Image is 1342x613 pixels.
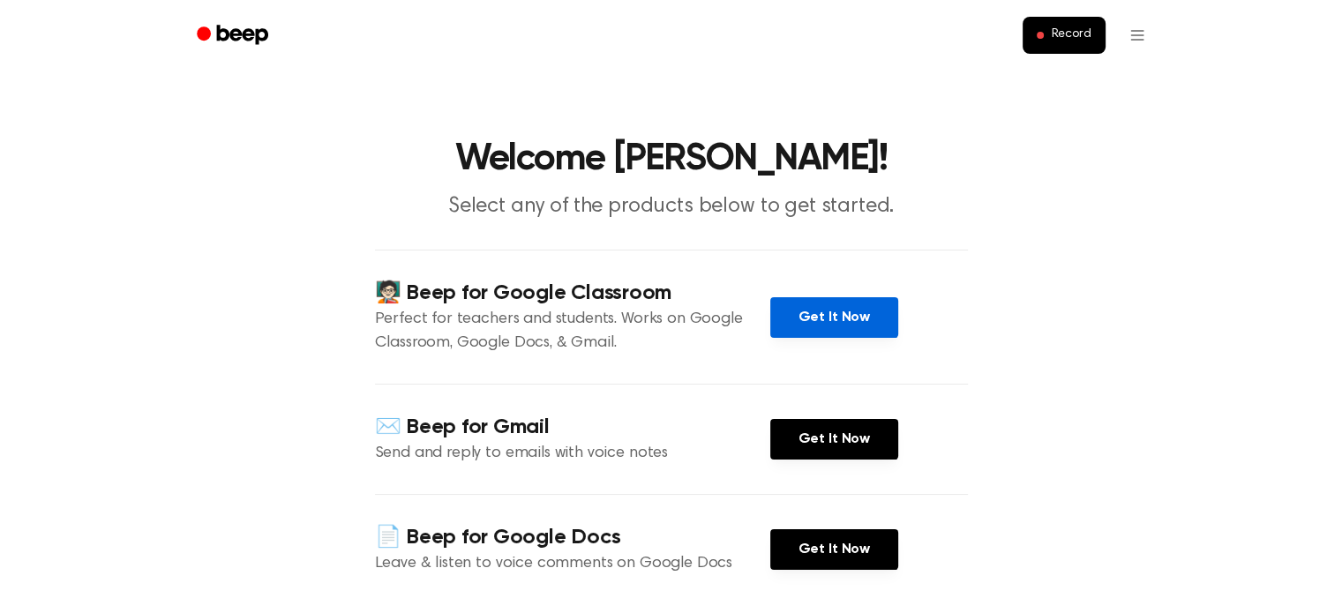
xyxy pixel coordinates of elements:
h4: ✉️ Beep for Gmail [375,413,770,442]
p: Send and reply to emails with voice notes [375,442,770,466]
p: Leave & listen to voice comments on Google Docs [375,552,770,576]
button: Record [1023,17,1105,54]
span: Record [1051,27,1091,43]
a: Get It Now [770,529,898,570]
a: Beep [184,19,284,53]
a: Get It Now [770,297,898,338]
h4: 📄 Beep for Google Docs [375,523,770,552]
p: Select any of the products below to get started. [333,192,1010,221]
p: Perfect for teachers and students. Works on Google Classroom, Google Docs, & Gmail. [375,308,770,355]
a: Get It Now [770,419,898,460]
h4: 🧑🏻‍🏫 Beep for Google Classroom [375,279,770,308]
button: Open menu [1116,14,1158,56]
h1: Welcome [PERSON_NAME]! [220,141,1123,178]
